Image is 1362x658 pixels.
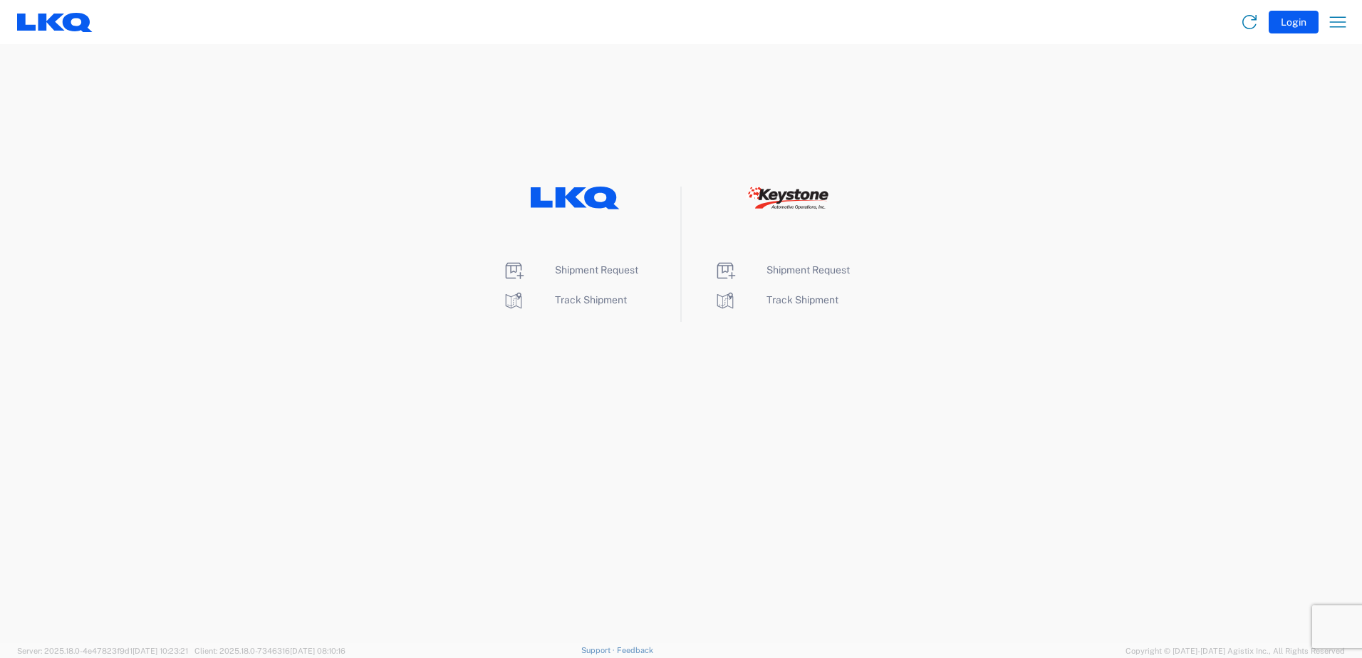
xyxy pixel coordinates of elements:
a: Track Shipment [502,294,627,305]
a: Shipment Request [502,264,638,276]
span: Track Shipment [766,294,838,305]
a: Shipment Request [714,264,850,276]
span: Track Shipment [555,294,627,305]
a: Support [581,646,617,654]
span: Server: 2025.18.0-4e47823f9d1 [17,647,188,655]
a: Track Shipment [714,294,838,305]
span: Client: 2025.18.0-7346316 [194,647,345,655]
span: [DATE] 08:10:16 [290,647,345,655]
span: [DATE] 10:23:21 [132,647,188,655]
span: Shipment Request [766,264,850,276]
span: Copyright © [DATE]-[DATE] Agistix Inc., All Rights Reserved [1126,644,1345,657]
button: Login [1269,11,1319,33]
a: Feedback [617,646,653,654]
span: Shipment Request [555,264,638,276]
